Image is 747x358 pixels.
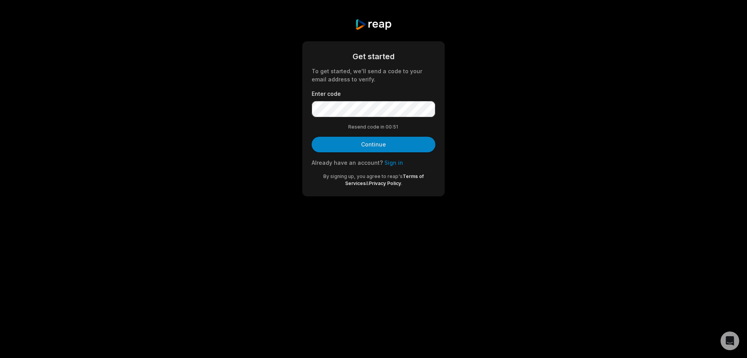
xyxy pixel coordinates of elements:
[312,51,435,62] div: Get started
[366,180,369,186] span: &
[355,19,392,30] img: reap
[345,173,424,186] a: Terms of Services
[312,123,435,131] div: Resend code in 00:
[721,332,739,350] div: Open Intercom Messenger
[312,67,435,83] div: To get started, we'll send a code to your email address to verify.
[369,180,401,186] a: Privacy Policy
[401,180,402,186] span: .
[393,123,399,131] span: 51
[312,90,435,98] label: Enter code
[312,159,383,166] span: Already have an account?
[384,159,403,166] a: Sign in
[312,137,435,152] button: Continue
[323,173,403,179] span: By signing up, you agree to reap's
